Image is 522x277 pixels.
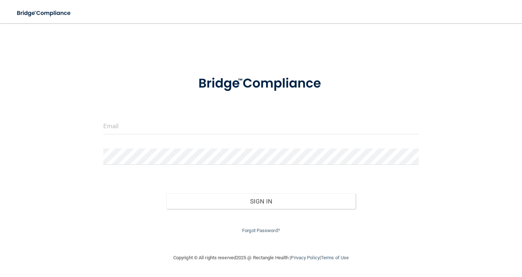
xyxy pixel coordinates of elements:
[11,6,78,21] img: bridge_compliance_login_screen.278c3ca4.svg
[166,193,356,209] button: Sign In
[242,228,280,233] a: Forgot Password?
[129,246,393,269] div: Copyright © All rights reserved 2025 @ Rectangle Health | |
[321,255,349,260] a: Terms of Use
[185,67,337,101] img: bridge_compliance_login_screen.278c3ca4.svg
[291,255,319,260] a: Privacy Policy
[103,118,419,134] input: Email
